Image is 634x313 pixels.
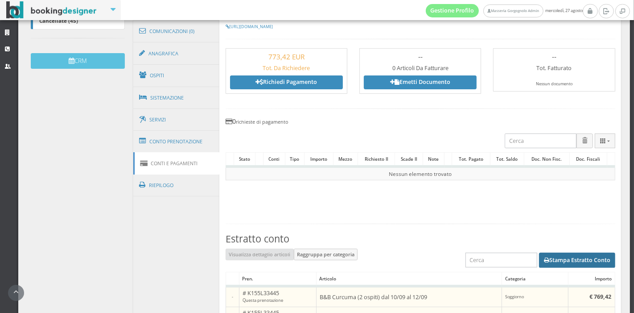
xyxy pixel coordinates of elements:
div: Stato [234,153,255,165]
button: Stampa Estratto Conto [539,253,615,268]
div: Mezzo [333,153,358,165]
small: richieste di pagamento [236,118,288,125]
a: Ospiti [133,64,220,87]
div: Tot. Pagato [452,153,490,165]
div: Importo [305,153,333,165]
h5: Tot. Da Richiedere [230,65,343,71]
h3: -- [364,53,477,61]
div: Pren. [239,272,316,285]
h3: 773,42 EUR [230,53,343,61]
button: Columns [595,134,615,148]
div: Nessun documento [498,81,610,87]
div: Richiesto il [358,153,395,165]
a: [URL][DOMAIN_NAME] [226,24,273,29]
a: Gestione Profilo [426,4,479,17]
h5: # K155L33445 [243,290,313,303]
h3: Conto: [226,8,615,20]
a: Conti e Pagamenti [133,152,220,175]
div: Doc. Non Fisc. [524,153,569,165]
a: Comunicazioni (0) [133,20,220,43]
a: Riepilogo [133,174,220,197]
b: € 769,42 [590,293,612,300]
div: Tot. Saldo [490,153,524,165]
a: Masseria Gorgognolo Admin [483,4,543,17]
div: Note [423,153,444,165]
div: Scade il [395,153,423,165]
div: Articolo [317,272,502,285]
h5: B&B Curcuma (2 ospiti) dal 10/09 al 12/09 [320,294,498,300]
img: BookingDesigner.com [6,1,97,19]
a: Anagrafica [133,42,220,65]
input: Cerca [465,253,537,267]
h3: Estratto conto [226,233,615,245]
a: Emetti Documento [364,75,477,89]
a: Conto Prenotazione [133,130,220,153]
button: Raggruppa per categoria [294,249,358,260]
div: Categoria [502,272,568,285]
td: Nessun elemento trovato [226,167,615,180]
input: Cerca [505,134,576,148]
span: mercoledì, 27 agosto [426,4,583,17]
button: CRM [31,53,125,69]
h3: -- [498,53,610,61]
h4: 0 [226,117,615,125]
td: Soggiorno [502,286,568,307]
h5: 0 Articoli Da Fatturare [364,65,477,71]
div: Tipo [285,153,305,165]
a: Richiedi Pagamento [230,75,343,89]
div: Doc. Fiscali [570,153,607,165]
a: Sistemazione [133,86,220,109]
td: - [226,286,239,307]
b: Cancellate (45) [39,17,78,24]
div: Conti [263,153,284,165]
div: Colonne [595,134,615,148]
small: Questa prenotazione [243,297,283,303]
a: Servizi [133,109,220,131]
div: Importo [568,272,615,285]
h5: Tot. Fatturato [498,65,610,71]
a: Cancellate (45) [31,13,125,29]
